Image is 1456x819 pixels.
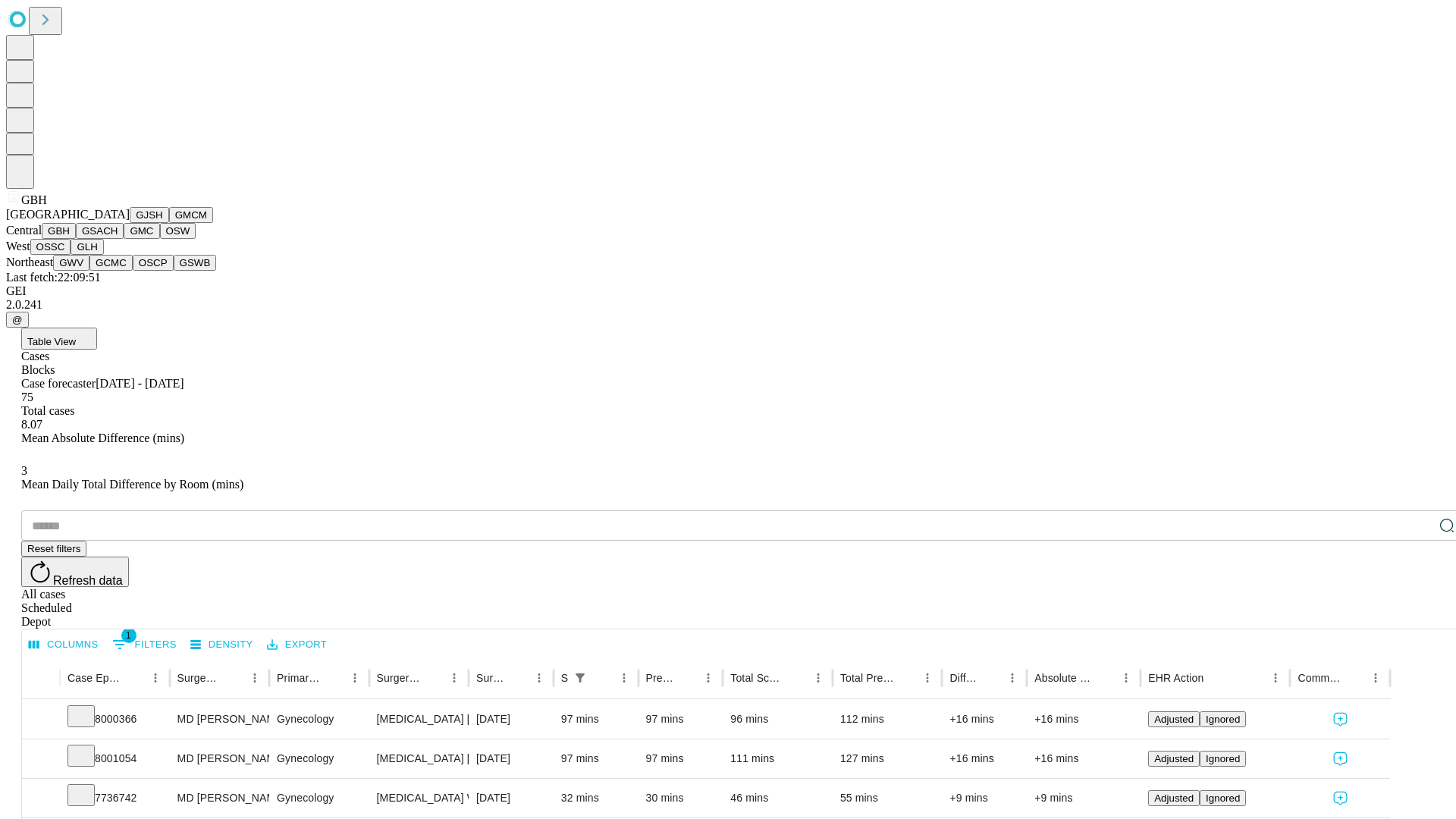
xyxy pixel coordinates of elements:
[529,667,550,689] button: Menu
[6,312,29,328] button: @
[21,391,33,403] span: 75
[1094,667,1116,689] button: Sort
[1154,753,1194,764] span: Adjusted
[169,207,213,223] button: GMCM
[25,633,102,657] button: Select columns
[21,464,27,477] span: 3
[121,628,136,643] span: 1
[6,240,30,253] span: West
[42,223,76,239] button: GBH
[76,223,124,239] button: GSACH
[1034,779,1133,817] div: +9 mins
[613,667,635,689] button: Menu
[30,707,52,733] button: Expand
[1206,753,1240,764] span: Ignored
[840,739,935,778] div: 127 mins
[21,328,97,350] button: Table View
[21,541,86,557] button: Reset filters
[730,672,785,684] div: Total Scheduled Duration
[67,739,162,778] div: 8001054
[1034,672,1093,684] div: Absolute Difference
[21,418,42,431] span: 8.07
[30,746,52,773] button: Expand
[840,672,895,684] div: Total Predicted Duration
[981,667,1002,689] button: Sort
[1205,667,1226,689] button: Sort
[1298,672,1341,684] div: Comments
[1206,714,1240,725] span: Ignored
[30,239,71,255] button: OSSC
[12,314,23,325] span: @
[108,632,180,657] button: Show filters
[177,672,221,684] div: Surgeon Name
[840,700,935,739] div: 112 mins
[1116,667,1137,689] button: Menu
[592,667,613,689] button: Sort
[1200,751,1246,767] button: Ignored
[1148,790,1200,806] button: Adjusted
[646,739,716,778] div: 97 mins
[277,700,361,739] div: Gynecology
[174,255,217,271] button: GSWB
[422,667,444,689] button: Sort
[1002,667,1023,689] button: Menu
[476,700,546,739] div: [DATE]
[1148,672,1203,684] div: EHR Action
[949,779,1019,817] div: +9 mins
[21,557,129,587] button: Refresh data
[67,700,162,739] div: 8000366
[21,377,96,390] span: Case forecaster
[676,667,698,689] button: Sort
[6,298,1450,312] div: 2.0.241
[96,377,184,390] span: [DATE] - [DATE]
[1148,711,1200,727] button: Adjusted
[917,667,938,689] button: Menu
[223,667,244,689] button: Sort
[124,667,145,689] button: Sort
[1148,751,1200,767] button: Adjusted
[89,255,133,271] button: GCMC
[507,667,529,689] button: Sort
[177,779,262,817] div: MD [PERSON_NAME] [PERSON_NAME] Md
[71,239,103,255] button: GLH
[30,786,52,812] button: Expand
[646,700,716,739] div: 97 mins
[21,404,74,417] span: Total cases
[561,779,631,817] div: 32 mins
[1034,700,1133,739] div: +16 mins
[177,700,262,739] div: MD [PERSON_NAME] [PERSON_NAME] Md
[6,208,130,221] span: [GEOGRAPHIC_DATA]
[6,284,1450,298] div: GEI
[476,779,546,817] div: [DATE]
[949,739,1019,778] div: +16 mins
[130,207,169,223] button: GJSH
[21,193,47,206] span: GBH
[187,633,257,657] button: Density
[6,224,42,237] span: Central
[646,779,716,817] div: 30 mins
[1206,792,1240,804] span: Ignored
[476,672,506,684] div: Surgery Date
[124,223,159,239] button: GMC
[1265,667,1286,689] button: Menu
[145,667,166,689] button: Menu
[377,700,461,739] div: [MEDICAL_DATA] [MEDICAL_DATA] REMOVAL TUBES AND/OR OVARIES FOR UTERUS 250GM OR LESS
[1034,739,1133,778] div: +16 mins
[444,667,465,689] button: Menu
[21,431,184,444] span: Mean Absolute Difference (mins)
[698,667,719,689] button: Menu
[949,672,979,684] div: Difference
[561,739,631,778] div: 97 mins
[730,700,825,739] div: 96 mins
[160,223,196,239] button: OSW
[27,543,80,554] span: Reset filters
[133,255,174,271] button: OSCP
[27,336,76,347] span: Table View
[377,672,421,684] div: Surgery Name
[561,672,568,684] div: Scheduled In Room Duration
[277,672,321,684] div: Primary Service
[177,739,262,778] div: MD [PERSON_NAME] [PERSON_NAME] Md
[840,779,935,817] div: 55 mins
[570,667,591,689] button: Show filters
[67,672,122,684] div: Case Epic Id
